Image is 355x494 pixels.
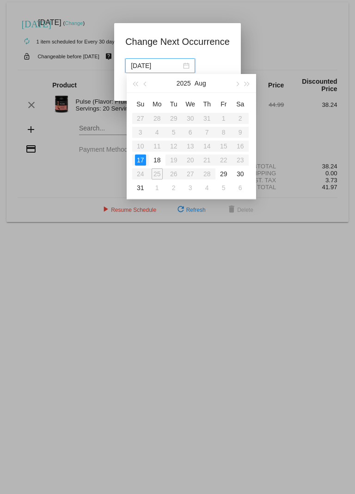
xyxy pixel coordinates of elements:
[232,167,249,181] td: 8/30/2025
[135,182,146,193] div: 31
[131,61,181,71] input: Select date
[141,74,151,93] button: Previous month (PageUp)
[215,167,232,181] td: 8/29/2025
[182,97,199,111] th: Wed
[215,97,232,111] th: Fri
[125,34,230,49] h1: Change Next Occurrence
[185,182,196,193] div: 3
[125,79,166,95] button: Update
[232,181,249,195] td: 9/6/2025
[232,74,242,93] button: Next month (PageDown)
[235,182,246,193] div: 6
[132,181,149,195] td: 8/31/2025
[199,97,215,111] th: Thu
[177,74,191,93] button: 2025
[195,74,206,93] button: Aug
[215,181,232,195] td: 9/5/2025
[218,168,229,179] div: 29
[242,74,252,93] button: Next year (Control + right)
[202,182,213,193] div: 4
[232,97,249,111] th: Sat
[152,154,163,166] div: 18
[132,97,149,111] th: Sun
[149,181,165,195] td: 9/1/2025
[165,97,182,111] th: Tue
[199,181,215,195] td: 9/4/2025
[149,97,165,111] th: Mon
[130,74,141,93] button: Last year (Control + left)
[218,182,229,193] div: 5
[235,168,246,179] div: 30
[149,153,165,167] td: 8/18/2025
[168,182,179,193] div: 2
[152,182,163,193] div: 1
[182,181,199,195] td: 9/3/2025
[165,181,182,195] td: 9/2/2025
